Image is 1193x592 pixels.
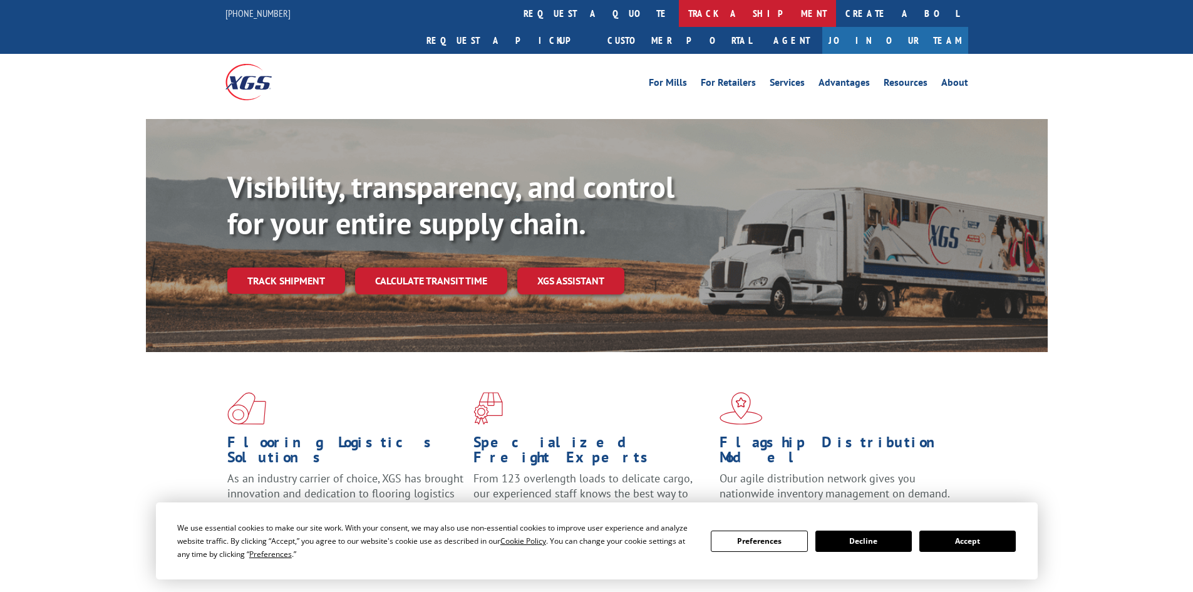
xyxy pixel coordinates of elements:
h1: Flagship Distribution Model [720,435,956,471]
a: Advantages [819,78,870,91]
div: We use essential cookies to make our site work. With your consent, we may also use non-essential ... [177,521,696,561]
a: For Mills [649,78,687,91]
a: [PHONE_NUMBER] [225,7,291,19]
span: Preferences [249,549,292,559]
a: Resources [884,78,927,91]
button: Preferences [711,531,807,552]
b: Visibility, transparency, and control for your entire supply chain. [227,167,674,242]
h1: Specialized Freight Experts [473,435,710,471]
div: Cookie Consent Prompt [156,502,1038,579]
a: About [941,78,968,91]
button: Decline [815,531,912,552]
button: Accept [919,531,1016,552]
a: Request a pickup [417,27,598,54]
span: As an industry carrier of choice, XGS has brought innovation and dedication to flooring logistics... [227,471,463,516]
a: XGS ASSISTANT [517,267,624,294]
p: From 123 overlength loads to delicate cargo, our experienced staff knows the best way to move you... [473,471,710,527]
a: Agent [761,27,822,54]
span: Our agile distribution network gives you nationwide inventory management on demand. [720,471,950,501]
h1: Flooring Logistics Solutions [227,435,464,471]
a: Track shipment [227,267,345,294]
a: For Retailers [701,78,756,91]
img: xgs-icon-focused-on-flooring-red [473,392,503,425]
a: Calculate transit time [355,267,507,294]
a: Customer Portal [598,27,761,54]
a: Join Our Team [822,27,968,54]
span: Cookie Policy [500,536,546,546]
a: Services [770,78,805,91]
img: xgs-icon-total-supply-chain-intelligence-red [227,392,266,425]
img: xgs-icon-flagship-distribution-model-red [720,392,763,425]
